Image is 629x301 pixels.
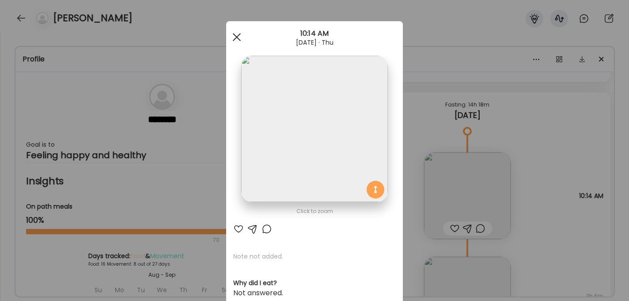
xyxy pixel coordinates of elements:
[241,56,387,202] img: images%2FZXAj9QGBozXXlRXpWqu7zSXWmp23%2FSQYcwTpi2BaDni0asYEb%2FMht2NML2CGcdPTxOVqI4_1080
[233,278,396,288] h3: Why did I eat?
[233,288,396,298] div: Not answered.
[233,252,396,261] p: Note not added.
[233,206,396,217] div: Click to zoom
[226,39,403,46] div: [DATE] · Thu
[226,28,403,39] div: 10:14 AM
